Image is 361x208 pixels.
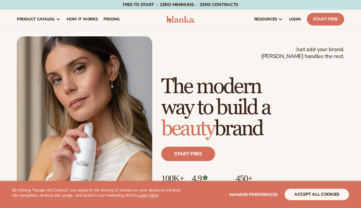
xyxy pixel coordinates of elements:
a: How It Works [64,10,101,29]
button: Manage preferences [229,189,278,200]
span: product catalog [17,17,55,22]
p: By clicking "Accept All Cookies", you agree to the storing of cookies on your device to enhance s... [12,188,180,198]
span: How It Works [67,17,98,22]
p: 100K+ [161,173,186,183]
p: 4.9 [192,173,230,183]
button: accept all cookies [285,189,349,200]
a: product catalog [14,10,64,29]
p: 450+ [236,173,281,183]
span: Just add your brand. [PERSON_NAME] handles the rest. [261,46,344,60]
span: LOGIN [289,17,301,22]
a: pricing [100,10,122,29]
a: Learn More [138,192,158,198]
a: resources [251,10,286,29]
span: beauty [161,116,214,142]
a: Start Free [307,13,344,26]
img: logo [166,16,195,23]
span: Manage preferences [229,192,278,197]
h1: The modern way to build a brand [161,76,344,139]
a: LOGIN [286,10,304,29]
span: Free to start · ZERO minimums · ZERO contracts [123,2,238,8]
span: resources [254,17,277,22]
a: Start free [161,147,215,161]
img: Female holding tanning mousse. [17,36,152,207]
span: pricing [103,17,119,22]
